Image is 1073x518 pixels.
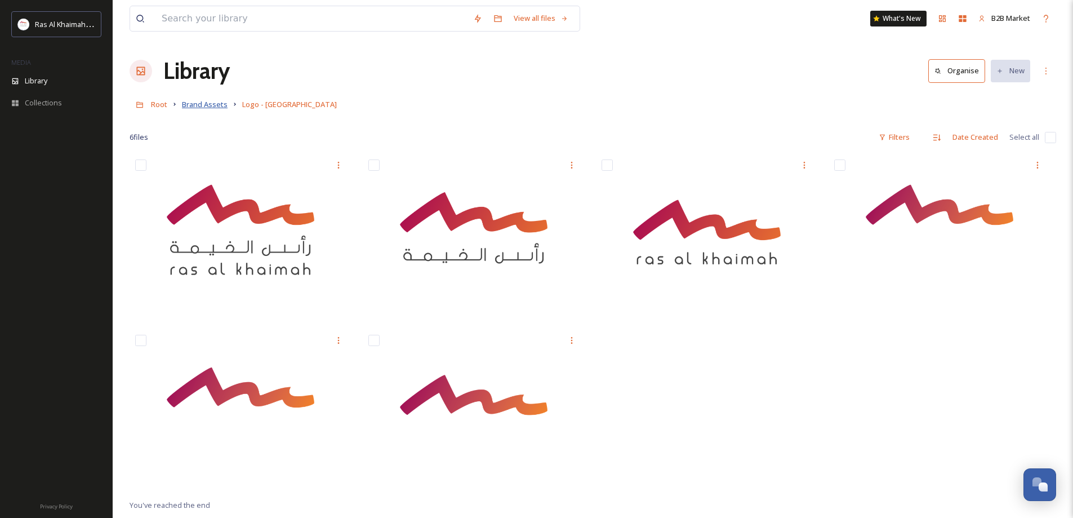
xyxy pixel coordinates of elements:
[1023,468,1056,501] button: Open Chat
[156,6,468,31] input: Search your library
[973,7,1036,29] a: B2B Market
[40,499,73,512] a: Privacy Policy
[182,98,228,111] a: Brand Assets
[928,59,985,82] button: Organise
[242,99,337,109] span: Logo - [GEOGRAPHIC_DATA]
[25,76,47,86] span: Library
[242,98,337,111] a: Logo - [GEOGRAPHIC_DATA]
[151,99,167,109] span: Root
[870,11,927,26] a: What's New
[947,126,1004,148] div: Date Created
[873,126,915,148] div: Filters
[508,7,574,29] a: View all files
[829,154,1050,317] img: Logo_Main_CMYK-03.png
[130,132,148,143] span: 6 file s
[163,54,230,88] a: Library
[596,154,818,317] img: RasAlKhaimah_Logo_RGB-01.png
[182,99,228,109] span: Brand Assets
[151,98,167,111] a: Root
[40,503,73,510] span: Privacy Policy
[130,329,351,493] img: Logo_Main_CMYK-02.png
[363,329,585,493] img: Logo_Main_CMYK-01.png
[35,19,194,29] span: Ras Al Khaimah Tourism Development Authority
[11,58,31,67] span: MEDIA
[363,154,585,317] img: RasAlKhaimah_Logo_RGB-05.png
[130,154,351,317] img: RasAlKhaimah_Logo_RGB-09.png
[991,13,1030,23] span: B2B Market
[991,60,1030,82] button: New
[130,500,210,510] span: You've reached the end
[25,98,62,108] span: Collections
[1009,132,1039,143] span: Select all
[18,19,29,30] img: Logo_RAKTDA_RGB-01.png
